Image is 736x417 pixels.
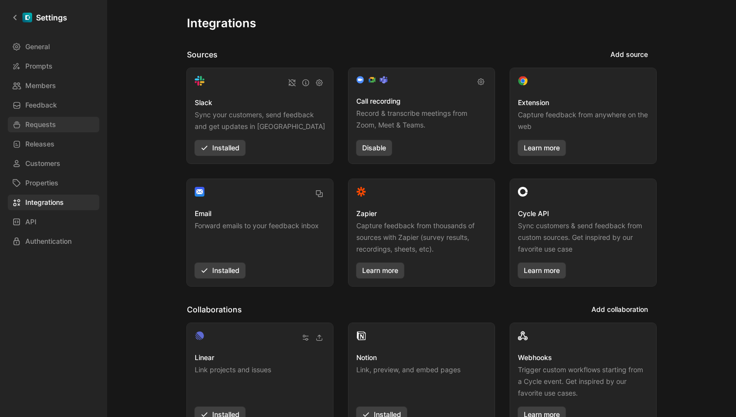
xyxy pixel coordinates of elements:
[8,195,99,210] a: Integrations
[518,208,549,219] h3: Cycle API
[8,156,99,171] a: Customers
[195,97,212,109] h3: Slack
[583,302,656,317] button: Add collaboration
[25,119,56,130] span: Requests
[187,16,256,31] h1: Integrations
[195,220,319,255] p: Forward emails to your feedback inbox
[518,352,552,363] h3: Webhooks
[518,109,648,132] p: Capture feedback from anywhere on the web
[356,364,460,399] p: Link, preview, and embed pages
[518,140,566,156] a: Learn more
[25,60,53,72] span: Prompts
[8,136,99,152] a: Releases
[591,304,648,315] span: Add collaboration
[356,140,392,156] button: Disable
[356,220,487,255] p: Capture feedback from thousands of sources with Zapier (survey results, recordings, sheets, etc).
[610,49,648,60] span: Add source
[25,216,37,228] span: API
[8,58,99,74] a: Prompts
[8,78,99,93] a: Members
[36,12,67,23] h1: Settings
[195,140,245,156] button: Installed
[8,97,99,113] a: Feedback
[195,364,271,399] p: Link projects and issues
[356,108,487,132] p: Record & transcribe meetings from Zoom, Meet & Teams.
[8,8,71,27] a: Settings
[195,208,211,219] h3: Email
[8,117,99,132] a: Requests
[25,99,57,111] span: Feedback
[25,197,64,208] span: Integrations
[201,265,239,276] span: Installed
[8,175,99,191] a: Properties
[602,47,656,62] button: Add source
[195,352,214,363] h3: Linear
[195,263,245,278] button: Installed
[518,263,566,278] a: Learn more
[356,95,401,107] h3: Call recording
[195,109,325,132] p: Sync your customers, send feedback and get updates in [GEOGRAPHIC_DATA]
[25,41,50,53] span: General
[518,220,648,255] p: Sync customers & send feedback from custom sources. Get inspired by our favorite use case
[518,97,549,109] h3: Extension
[356,208,377,219] h3: Zapier
[8,39,99,54] a: General
[187,49,218,60] h2: Sources
[362,142,386,154] span: Disable
[8,234,99,249] a: Authentication
[356,352,377,363] h3: Notion
[25,158,60,169] span: Customers
[356,263,404,278] a: Learn more
[8,214,99,230] a: API
[25,177,58,189] span: Properties
[518,364,648,399] p: Trigger custom workflows starting from a Cycle event. Get inspired by our favorite use cases.
[25,80,56,91] span: Members
[25,236,72,247] span: Authentication
[187,304,242,315] h2: Collaborations
[25,138,55,150] span: Releases
[201,142,239,154] span: Installed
